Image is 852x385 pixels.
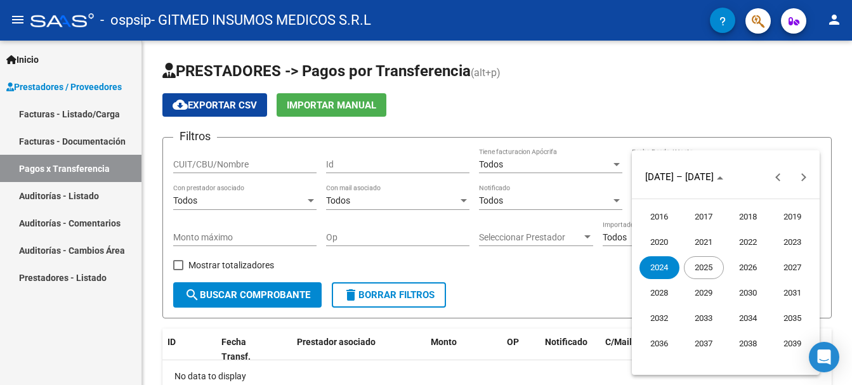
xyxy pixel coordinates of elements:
button: 2034 [726,306,770,331]
button: 2017 [681,204,726,230]
span: 2025 [684,256,724,279]
span: 2032 [639,307,679,330]
span: 2020 [639,231,679,254]
button: 2025 [681,255,726,280]
button: 2023 [770,230,815,255]
button: 2035 [770,306,815,331]
span: [DATE] – [DATE] [645,171,714,183]
button: 2018 [726,204,770,230]
button: 2016 [637,204,681,230]
span: 2018 [728,206,768,228]
button: 2029 [681,280,726,306]
button: 2036 [637,331,681,356]
button: 2033 [681,306,726,331]
span: 2038 [728,332,768,355]
button: 2024 [637,255,681,280]
button: 2038 [726,331,770,356]
button: 2021 [681,230,726,255]
button: 2039 [770,331,815,356]
span: 2022 [728,231,768,254]
button: Next 24 years [791,164,816,190]
button: 2019 [770,204,815,230]
button: 2030 [726,280,770,306]
button: 2037 [681,331,726,356]
span: 2033 [684,307,724,330]
button: 2026 [726,255,770,280]
button: 2022 [726,230,770,255]
span: 2028 [639,282,679,304]
button: 2020 [637,230,681,255]
span: 2031 [773,282,813,304]
span: 2039 [773,332,813,355]
span: 2024 [639,256,679,279]
button: 2031 [770,280,815,306]
button: 2028 [637,280,681,306]
span: 2036 [639,332,679,355]
span: 2021 [684,231,724,254]
span: 2034 [728,307,768,330]
span: 2023 [773,231,813,254]
button: 2027 [770,255,815,280]
button: Choose date [640,166,728,188]
span: 2037 [684,332,724,355]
span: 2017 [684,206,724,228]
span: 2027 [773,256,813,279]
span: 2026 [728,256,768,279]
button: Previous 24 years [766,164,791,190]
span: 2029 [684,282,724,304]
span: 2035 [773,307,813,330]
button: 2032 [637,306,681,331]
span: 2030 [728,282,768,304]
span: 2016 [639,206,679,228]
span: 2019 [773,206,813,228]
div: Open Intercom Messenger [809,342,839,372]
